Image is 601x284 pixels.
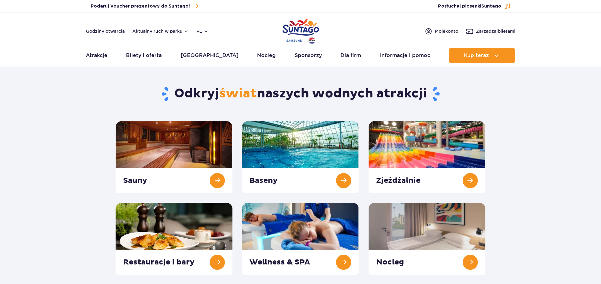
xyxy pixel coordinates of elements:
a: Nocleg [257,48,276,63]
a: [GEOGRAPHIC_DATA] [181,48,238,63]
h1: Odkryj naszych wodnych atrakcji [116,86,485,102]
span: Zarządzaj biletami [476,28,515,34]
span: Posłuchaj piosenki [438,3,501,9]
span: Podaruj Voucher prezentowy do Suntago! [91,3,190,9]
span: Suntago [481,4,501,9]
a: Podaruj Voucher prezentowy do Suntago! [91,2,198,10]
a: Mojekonto [425,27,458,35]
button: Posłuchaj piosenkiSuntago [438,3,511,9]
a: Dla firm [340,48,361,63]
button: Kup teraz [449,48,515,63]
a: Godziny otwarcia [86,28,125,34]
a: Sponsorzy [295,48,322,63]
a: Zarządzajbiletami [466,27,515,35]
span: Kup teraz [464,53,489,58]
button: Aktualny ruch w parku [132,29,189,34]
a: Bilety i oferta [126,48,162,63]
span: świat [219,86,257,101]
span: Moje konto [435,28,458,34]
a: Informacje i pomoc [380,48,430,63]
a: Atrakcje [86,48,107,63]
button: pl [196,28,208,34]
a: Park of Poland [282,16,319,45]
